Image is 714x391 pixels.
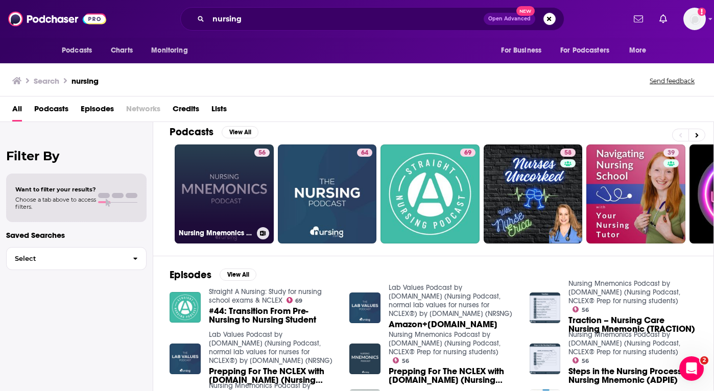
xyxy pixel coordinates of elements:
a: 56 [254,149,270,157]
a: Charts [104,41,139,60]
span: Open Advanced [488,16,531,21]
a: Podcasts [34,101,68,121]
img: Amazon+NURSING.com [349,292,380,324]
h3: Search [34,76,59,86]
input: Search podcasts, credits, & more... [208,11,484,27]
span: 56 [582,308,589,312]
a: Prepping For The NCLEX with NURSING.com (Nursing Podcast, NCLEX® Review for nursing students to h... [389,367,517,384]
span: New [516,6,535,16]
span: Prepping For The NCLEX with [DOMAIN_NAME] (Nursing Podcast, NCLEX® Review for nursing students to... [389,367,517,384]
span: 56 [258,148,266,158]
a: 58 [484,144,583,243]
a: Episodes [81,101,114,121]
span: For Business [501,43,541,58]
span: 64 [361,148,368,158]
span: 56 [402,359,409,363]
a: Nursing Mnemonics Podcast by NURSING.com (Nursing Podcast, NCLEX® Prep for nursing students) [389,330,501,356]
span: Podcasts [62,43,92,58]
a: Traction – Nursing Care Nursing Mnemonic (TRACTION) [568,316,697,333]
a: 69 [460,149,475,157]
a: #44: Transition From Pre-Nursing to Nursing Student [209,307,338,324]
span: 56 [582,359,589,363]
button: Open AdvancedNew [484,13,535,25]
a: 58 [560,149,576,157]
a: Lab Values Podcast by NURSING.com (Nursing Podcast, normal lab values for nurses for NCLEX®) by N... [209,330,332,365]
span: Networks [126,101,160,121]
a: 69 [287,297,303,303]
a: Prepping For The NCLEX with NURSING.com (Nursing Podcast, NCLEX® Review for nursing students to h... [209,367,338,384]
a: EpisodesView All [170,268,256,281]
h2: Episodes [170,268,211,281]
svg: Add a profile image [698,8,706,16]
a: 64 [357,149,372,157]
a: 56 [393,357,409,363]
span: Monitoring [151,43,187,58]
button: open menu [494,41,554,60]
a: 64 [278,144,377,243]
img: #44: Transition From Pre-Nursing to Nursing Student [170,292,201,323]
span: For Podcasters [560,43,609,58]
a: PodcastsView All [170,126,258,138]
h3: nursing [72,76,99,86]
button: open menu [55,41,105,60]
button: open menu [554,41,624,60]
button: open menu [144,41,201,60]
span: Select [7,255,125,262]
img: Prepping For The NCLEX with NURSING.com (Nursing Podcast, NCLEX® Review for nursing students to h... [349,344,380,375]
img: User Profile [683,8,706,30]
a: 56 [573,357,589,363]
span: Logged in as jgarciaampr [683,8,706,30]
span: Choose a tab above to access filters. [15,196,96,210]
a: 69 [380,144,480,243]
button: View All [220,268,256,281]
span: 39 [668,148,675,158]
button: open menu [622,41,659,60]
a: 56 [573,306,589,312]
h2: Podcasts [170,126,213,138]
a: Steps in the Nursing Process 1 Nursing Mnemonic (ADPIE) [568,367,697,384]
button: Select [6,247,147,270]
a: 39 [663,149,679,157]
a: Nursing Mnemonics Podcast by NURSING.com (Nursing Podcast, NCLEX® Prep for nursing students) [568,330,680,356]
img: Steps in the Nursing Process 1 Nursing Mnemonic (ADPIE) [530,344,561,375]
div: Search podcasts, credits, & more... [180,7,564,31]
a: 56Nursing Mnemonics Podcast by [DOMAIN_NAME] (Nursing Podcast, NCLEX® Prep for nursing students) [175,144,274,243]
a: All [12,101,22,121]
a: Show notifications dropdown [630,10,647,28]
span: More [629,43,647,58]
a: Lists [211,101,227,121]
span: 69 [295,299,302,303]
a: Straight A Nursing: Study for nursing school exams & NCLEX [209,287,322,305]
a: Credits [173,101,199,121]
a: Traction – Nursing Care Nursing Mnemonic (TRACTION) [530,292,561,324]
span: 2 [700,356,708,364]
h2: Filter By [6,149,147,163]
button: Show profile menu [683,8,706,30]
a: Podchaser - Follow, Share and Rate Podcasts [8,9,106,29]
a: Lab Values Podcast by NURSING.com (Nursing Podcast, normal lab values for nurses for NCLEX®) by N... [389,283,512,318]
span: Amazon+[DOMAIN_NAME] [389,320,497,329]
span: 69 [464,148,471,158]
a: 39 [586,144,685,243]
a: Nursing Mnemonics Podcast by NURSING.com (Nursing Podcast, NCLEX® Prep for nursing students) [568,279,680,305]
button: Send feedback [647,77,698,85]
span: Prepping For The NCLEX with [DOMAIN_NAME] (Nursing Podcast, NCLEX® Review for nursing students to... [209,367,338,384]
a: Show notifications dropdown [655,10,671,28]
img: Prepping For The NCLEX with NURSING.com (Nursing Podcast, NCLEX® Review for nursing students to h... [170,344,201,375]
a: Amazon+NURSING.com [389,320,497,329]
button: View All [222,126,258,138]
span: 58 [564,148,572,158]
